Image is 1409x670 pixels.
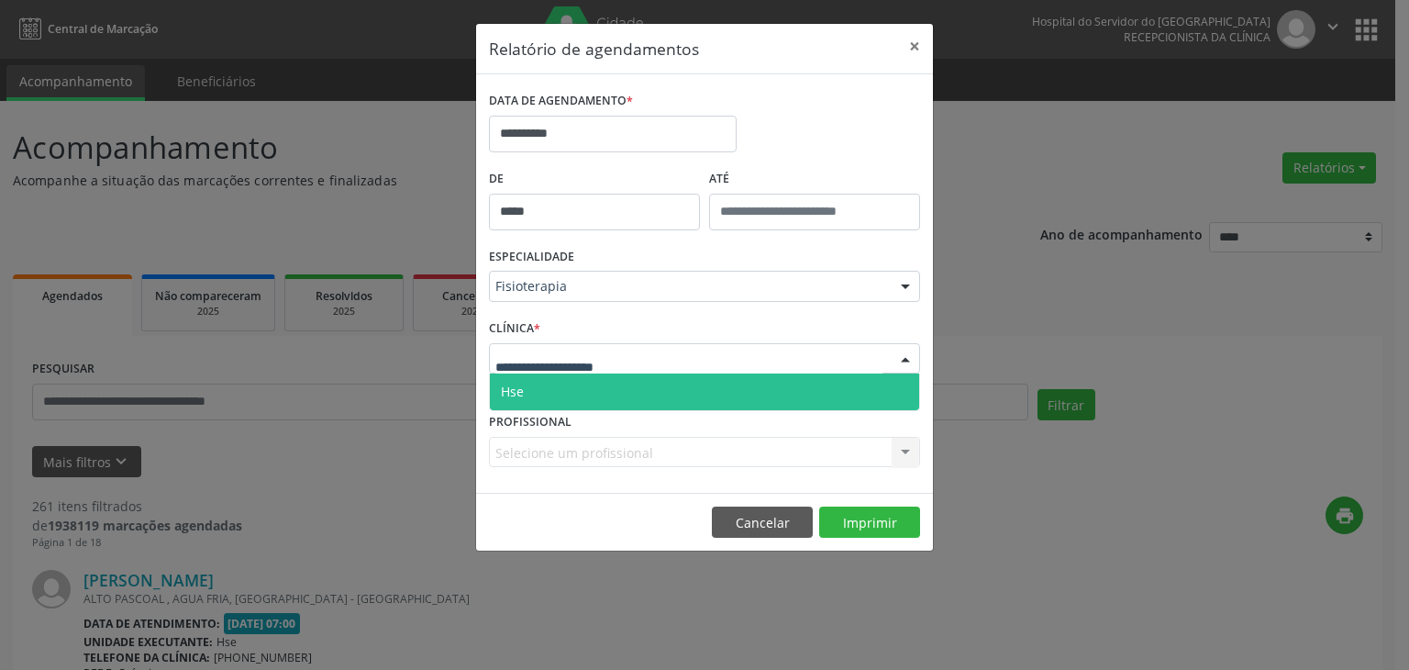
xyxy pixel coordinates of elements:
[489,37,699,61] h5: Relatório de agendamentos
[712,507,813,538] button: Cancelar
[489,243,574,272] label: ESPECIALIDADE
[501,383,524,400] span: Hse
[709,165,920,194] label: ATÉ
[489,408,571,437] label: PROFISSIONAL
[489,165,700,194] label: De
[495,277,882,296] span: Fisioterapia
[896,24,933,69] button: Close
[489,315,540,343] label: CLÍNICA
[819,507,920,538] button: Imprimir
[489,87,633,116] label: DATA DE AGENDAMENTO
